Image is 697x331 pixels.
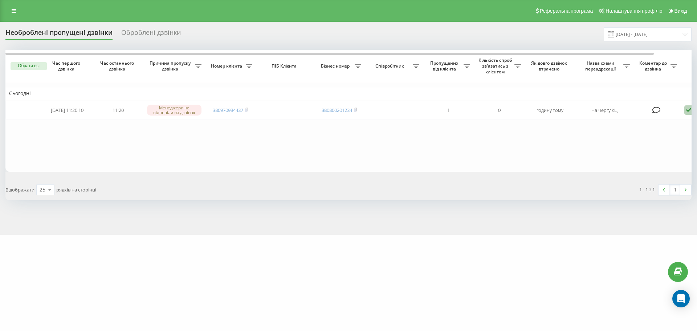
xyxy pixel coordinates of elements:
[147,60,195,72] span: Причина пропуску дзвінка
[669,185,680,195] a: 1
[575,101,633,120] td: На чергу КЦ
[213,107,243,113] a: 380970984437
[11,62,47,70] button: Обрати всі
[477,57,514,74] span: Кількість спроб зв'язатись з клієнтом
[93,101,143,120] td: 11:20
[5,186,34,193] span: Відображати
[322,107,352,113] a: 380800201234
[540,8,593,14] span: Реферальна програма
[672,290,690,307] div: Open Intercom Messenger
[525,101,575,120] td: годину тому
[427,60,464,72] span: Пропущених від клієнта
[147,105,201,116] div: Менеджери не відповіли на дзвінок
[423,101,474,120] td: 1
[579,60,623,72] span: Назва схеми переадресації
[474,101,525,120] td: 0
[40,186,45,193] div: 25
[262,63,308,69] span: ПІБ Клієнта
[5,29,113,40] div: Необроблені пропущені дзвінки
[121,29,181,40] div: Оброблені дзвінки
[209,63,246,69] span: Номер клієнта
[606,8,662,14] span: Налаштування профілю
[674,8,687,14] span: Вихід
[318,63,355,69] span: Бізнес номер
[530,60,570,72] span: Як довго дзвінок втрачено
[639,186,655,193] div: 1 - 1 з 1
[98,60,138,72] span: Час останнього дзвінка
[637,60,670,72] span: Коментар до дзвінка
[56,186,96,193] span: рядків на сторінці
[42,101,93,120] td: [DATE] 11:20:10
[48,60,87,72] span: Час першого дзвінка
[368,63,413,69] span: Співробітник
